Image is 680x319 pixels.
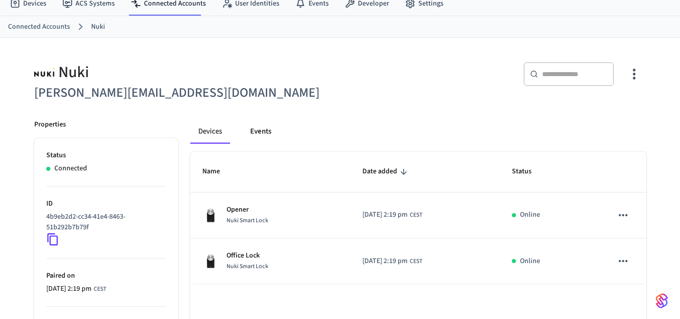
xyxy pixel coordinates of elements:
[34,119,66,130] p: Properties
[226,250,268,261] p: Office Lock
[46,212,162,233] p: 4b9eb2d2-cc34-41e4-8463-51b292b7b79f
[520,210,540,220] p: Online
[362,210,422,220] div: Europe/Paris
[190,152,646,284] table: sticky table
[46,271,166,281] p: Paired on
[34,62,54,83] img: Nuki Logo, Square
[94,285,106,294] span: CEST
[362,256,422,267] div: Europe/Paris
[46,199,166,209] p: ID
[242,119,279,144] button: Events
[362,256,408,267] span: [DATE] 2:19 pm
[410,257,422,266] span: CEST
[202,207,218,223] img: Nuki Smart Lock 3.0 Pro Black, Front
[226,216,268,225] span: Nuki Smart Lock
[190,119,646,144] div: connected account tabs
[54,163,87,174] p: Connected
[46,150,166,161] p: Status
[34,83,334,103] h6: [PERSON_NAME][EMAIL_ADDRESS][DOMAIN_NAME]
[202,253,218,269] img: Nuki Smart Lock 3.0 Pro Black, Front
[8,22,70,32] a: Connected Accounts
[656,293,668,309] img: SeamLogoGradient.69752ec5.svg
[91,22,105,32] a: Nuki
[362,210,408,220] span: [DATE] 2:19 pm
[520,256,540,267] p: Online
[512,164,545,179] span: Status
[46,284,106,294] div: Europe/Paris
[362,164,410,179] span: Date added
[226,262,268,271] span: Nuki Smart Lock
[190,119,230,144] button: Devices
[46,284,92,294] span: [DATE] 2:19 pm
[226,205,268,215] p: Opener
[410,211,422,220] span: CEST
[202,164,233,179] span: Name
[34,62,334,83] div: Nuki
